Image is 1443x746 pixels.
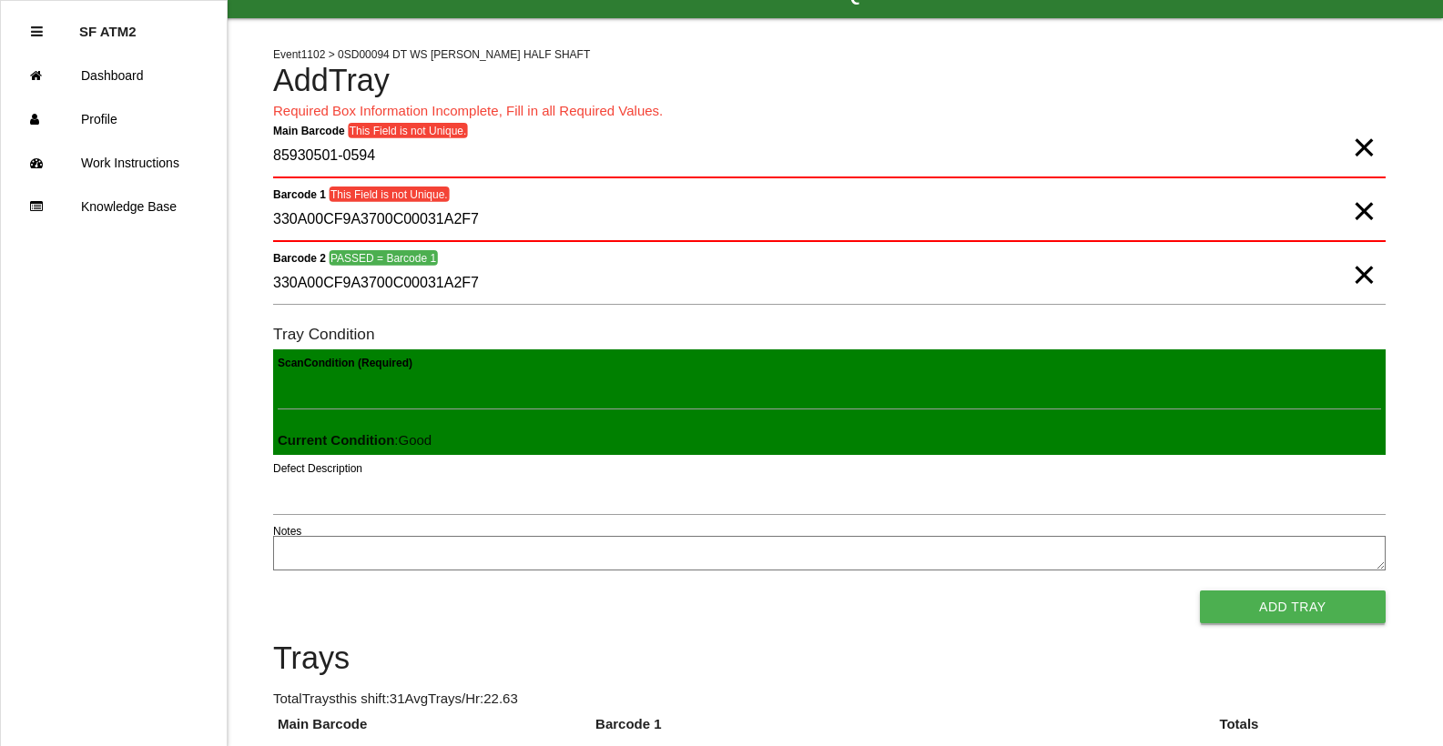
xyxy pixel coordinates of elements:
input: Required [273,136,1386,178]
p: Required Box Information Incomplete, Fill in all Required Values. [273,101,1386,122]
span: This Field is not Unique. [329,186,449,202]
p: SF ATM2 [79,10,137,39]
h4: Trays [273,641,1386,676]
a: Work Instructions [1,141,227,185]
h6: Tray Condition [273,326,1386,343]
span: Clear Input [1352,175,1376,211]
label: Defect Description [273,460,362,477]
div: Close [31,10,43,54]
a: Dashboard [1,54,227,97]
span: Event 1102 > 0SD00094 DT WS [PERSON_NAME] HALF SHAFT [273,48,590,61]
a: Knowledge Base [1,185,227,228]
span: : Good [278,432,432,448]
span: Clear Input [1352,238,1376,275]
label: Notes [273,523,301,539]
b: Barcode 2 [273,251,326,264]
span: This Field is not Unique. [348,123,468,138]
b: Scan Condition (Required) [278,356,412,368]
b: Current Condition [278,432,394,448]
button: Add Tray [1200,590,1386,623]
p: Total Trays this shift: 31 Avg Trays /Hr: 22.63 [273,689,1386,710]
a: Profile [1,97,227,141]
h4: Add Tray [273,64,1386,98]
b: Main Barcode [273,124,345,136]
span: PASSED = Barcode 1 [329,250,437,266]
b: Barcode 1 [273,187,326,200]
span: Clear Input [1352,111,1376,147]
